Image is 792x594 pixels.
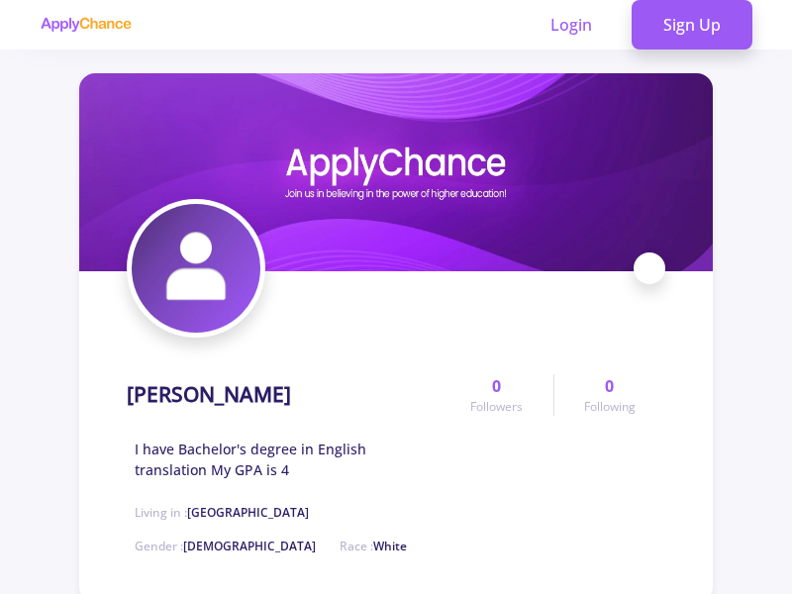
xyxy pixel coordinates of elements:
img: applychance logo text only [40,17,132,33]
span: Gender : [135,538,316,554]
span: White [373,538,407,554]
span: Living in : [135,504,309,521]
span: 0 [492,374,501,398]
a: 0Followers [441,374,552,416]
span: Race : [340,538,407,554]
img: Ehsan Masoudicover image [79,73,713,271]
span: 0 [605,374,614,398]
span: I have Bachelor's degree in English translation My GPA is 4 [135,439,441,480]
span: [GEOGRAPHIC_DATA] [187,504,309,521]
span: Following [584,398,636,416]
h1: [PERSON_NAME] [127,382,291,407]
img: Ehsan Masoudiavatar [132,204,260,333]
span: [DEMOGRAPHIC_DATA] [183,538,316,554]
a: 0Following [553,374,665,416]
span: Followers [470,398,523,416]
